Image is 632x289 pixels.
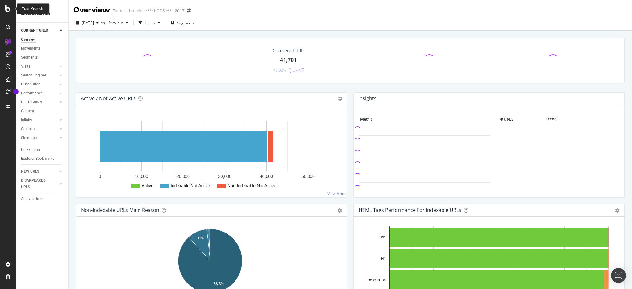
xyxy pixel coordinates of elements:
[260,174,273,179] text: 40,000
[73,5,110,15] div: Overview
[21,117,32,123] div: Inlinks
[21,108,64,114] a: Content
[214,282,224,286] text: 88.3%
[301,174,315,179] text: 50,000
[82,20,94,25] span: 2025 Aug. 29th
[21,45,64,52] a: Movements
[21,126,35,132] div: Outlinks
[21,72,47,79] div: Search Engines
[177,174,190,179] text: 20,000
[21,177,52,190] div: DISAPPEARED URLS
[21,155,64,162] a: Explorer Bookmarks
[338,97,342,101] i: Options
[21,90,43,97] div: Performance
[21,90,58,97] a: Performance
[490,115,515,124] th: # URLS
[113,8,185,14] div: Toute la franchise *** LOGS *** - 2017
[21,27,58,34] a: CURRENT URLS
[21,168,39,175] div: NEW URLS
[13,89,19,94] div: Tooltip anchor
[359,115,490,124] th: Metric
[515,115,587,124] th: Trend
[21,135,58,141] a: Sitemaps
[21,54,38,61] div: Segments
[196,236,204,240] text: 10%
[81,94,136,103] h4: Active / Not Active URLs
[21,36,64,43] a: Overview
[22,6,44,11] div: Your Projects
[21,99,42,105] div: HTTP Codes
[106,18,131,28] button: Previous
[21,117,58,123] a: Inlinks
[136,18,163,28] button: Filters
[142,183,153,188] text: Active
[21,168,58,175] a: NEW URLS
[21,126,58,132] a: Outlinks
[379,235,386,239] text: Title
[367,278,386,282] text: Description
[358,94,376,103] h4: Insights
[21,45,40,52] div: Movements
[271,47,306,54] div: Discovered URLs
[21,155,54,162] div: Explorer Bookmarks
[615,208,619,213] div: gear
[218,174,231,179] text: 30,000
[168,18,197,28] button: Segments
[21,135,37,141] div: Sitemaps
[21,63,58,70] a: Visits
[145,20,155,26] div: Filters
[187,9,191,13] div: arrow-right-arrow-left
[135,174,148,179] text: 10,000
[21,177,58,190] a: DISAPPEARED URLS
[21,72,58,79] a: Search Engines
[106,20,123,25] span: Previous
[21,147,64,153] a: Url Explorer
[381,257,386,261] text: H1
[21,99,58,105] a: HTTP Codes
[21,81,40,88] div: Distribution
[21,63,30,70] div: Visits
[81,115,342,192] svg: A chart.
[171,183,210,188] text: Indexable Not Active
[101,20,106,25] span: vs
[21,108,34,114] div: Content
[99,174,101,179] text: 0
[21,81,58,88] a: Distribution
[227,183,276,188] text: Non-Indexable Not Active
[21,196,64,202] a: Analysis Info
[21,147,40,153] div: Url Explorer
[280,56,297,64] div: 41,701
[21,196,43,202] div: Analysis Info
[273,68,286,73] div: +0.02%
[21,36,36,43] div: Overview
[177,20,194,26] span: Segments
[359,207,461,213] div: HTML Tags Performance for Indexable URLs
[338,208,342,213] div: gear
[327,191,346,196] a: View More
[21,54,64,61] a: Segments
[73,18,101,28] button: [DATE]
[81,207,159,213] div: Non-Indexable URLs Main Reason
[611,268,626,283] div: Open Intercom Messenger
[21,27,48,34] div: CURRENT URLS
